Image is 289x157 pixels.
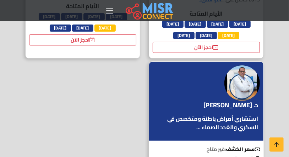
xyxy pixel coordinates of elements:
span: [DATE] [207,21,228,28]
a: احجز الآن [29,34,136,45]
span: [DATE] [229,21,251,28]
div: الأيام المتاحة [29,2,136,46]
span: [DATE] [94,25,116,32]
span: [DATE] [72,25,93,32]
h4: د. [PERSON_NAME] [203,101,258,109]
span: [DATE] [218,32,239,39]
p: غير متاح [149,146,263,153]
span: [DATE] [50,25,71,32]
span: [DATE] [173,32,195,39]
div: الأيام المتاحة [153,9,260,53]
a: احجز الآن [153,42,260,53]
img: د. أحمد حميدو [224,65,260,101]
span: [DATE] [185,21,206,28]
img: main.misr_connect [126,2,173,20]
span: [DATE] [196,32,217,39]
b: سعر الكشف: [224,145,260,154]
a: د. [PERSON_NAME] [203,100,260,110]
a: استشاري أمراض باطنة ومتخصص في السكري والغدد الصماء ... [153,114,260,131]
span: [DATE] [162,21,184,28]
